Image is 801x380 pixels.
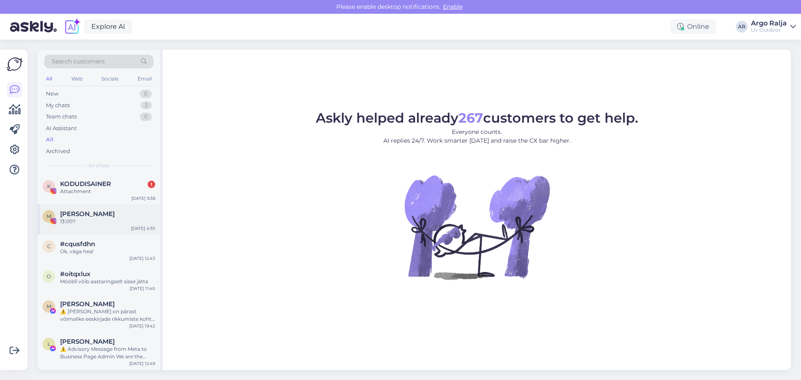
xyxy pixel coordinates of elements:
[47,243,51,249] span: c
[60,308,155,323] div: ⚠️ [PERSON_NAME] on pärast võimalike eeskirjade rikkumiste kohta käivat teavitust lisatud ajutist...
[84,20,132,34] a: Explore AI
[751,27,787,33] div: Liv Outdoor
[60,188,155,195] div: Attachment
[60,248,155,255] div: Ok, väga hea!
[70,73,84,84] div: Web
[670,19,716,34] div: Online
[52,57,105,66] span: Search customers
[60,240,95,248] span: #cqusfdhn
[44,73,54,84] div: All
[129,323,155,329] div: [DATE] 19:42
[402,152,552,302] img: No Chat active
[60,300,115,308] span: Massimo Poggiali
[46,136,53,144] div: All
[316,110,638,126] span: Askly helped already customers to get help.
[46,90,58,98] div: New
[60,270,91,278] span: #oitqxlux
[63,18,81,35] img: explore-ai
[60,210,115,218] span: Maribel Lopez
[47,183,51,189] span: K
[7,56,23,72] img: Askly Logo
[100,73,120,84] div: Socials
[60,180,111,188] span: KODUDISAINER
[316,128,638,145] p: Everyone counts. AI replies 24/7. Work smarter [DATE] and raise the CX bar higher.
[751,20,787,27] div: Argo Ralja
[46,147,70,156] div: Archived
[130,285,155,292] div: [DATE] 11:40
[148,181,155,188] div: 1
[60,278,155,285] div: Mööbli võib aastaringselt sisse jätta
[736,21,748,33] div: AR
[48,341,50,347] span: L
[441,3,465,10] span: Enable
[46,101,70,110] div: My chats
[60,218,155,225] div: 13:00?
[140,90,152,98] div: 0
[129,255,155,262] div: [DATE] 12:43
[140,113,152,121] div: 0
[129,360,155,367] div: [DATE] 12:49
[60,338,115,345] span: Liz Armstrong
[751,20,796,33] a: Argo RaljaLiv Outdoor
[46,124,77,133] div: AI Assistant
[136,73,154,84] div: Email
[60,345,155,360] div: ⚠️ Advisory Message from Meta to Business Page Admin We are the Meta Community Care Division. Fol...
[47,213,51,219] span: M
[131,225,155,232] div: [DATE] 4:35
[46,113,77,121] div: Team chats
[131,195,155,201] div: [DATE] 9:38
[458,110,483,126] b: 267
[141,101,152,110] div: 2
[88,162,110,169] span: All chats
[47,303,51,310] span: M
[47,273,51,279] span: o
